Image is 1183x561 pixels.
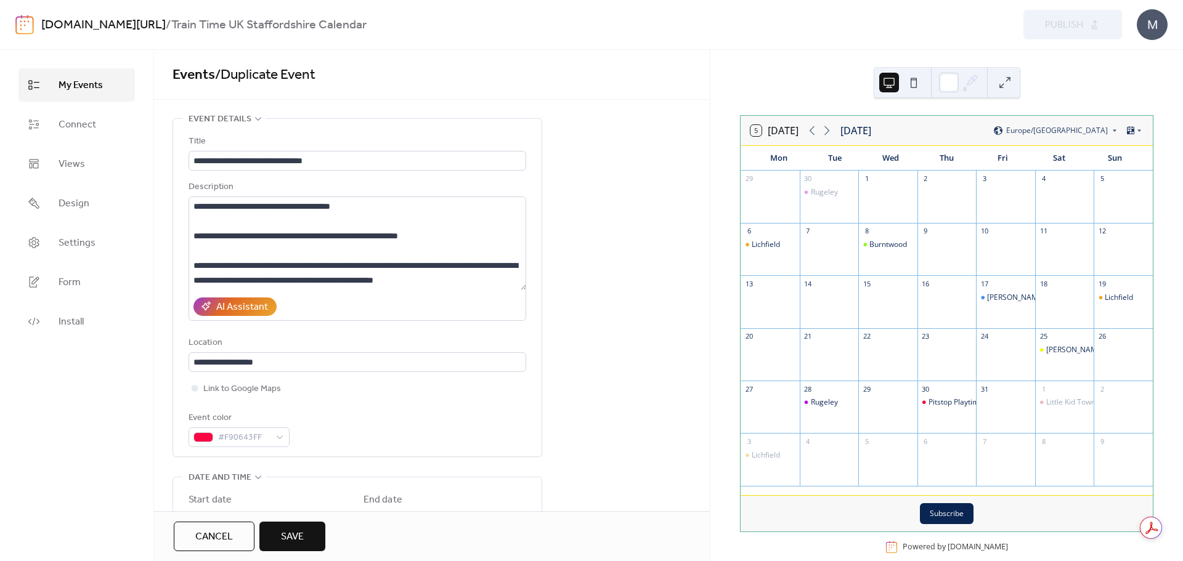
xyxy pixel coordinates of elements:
div: Description [189,180,524,195]
div: 5 [1097,174,1107,184]
div: Location [189,336,524,350]
div: 18 [1039,279,1048,288]
div: 5 [862,437,871,446]
div: 24 [980,332,989,341]
div: 8 [1039,437,1048,446]
div: 8 [862,227,871,236]
span: Form [59,275,81,290]
span: / Duplicate Event [215,62,315,89]
span: Views [59,157,85,172]
div: Lichfield [1105,293,1133,303]
span: Date [189,510,207,525]
div: Lichfield [752,450,780,461]
div: End date [364,493,402,507]
button: Save [259,522,325,551]
div: 4 [1039,174,1048,184]
div: 15 [862,279,871,288]
div: Lichfield [752,240,780,250]
div: [DATE] [840,123,871,138]
div: 29 [862,384,871,394]
div: Rugeley [811,397,838,408]
a: [DOMAIN_NAME][URL] [41,14,166,37]
div: 23 [921,332,930,341]
div: 22 [862,332,871,341]
div: 25 [1039,332,1048,341]
div: 2 [1097,384,1107,394]
div: 28 [803,384,813,394]
div: 21 [803,332,813,341]
div: 2 [921,174,930,184]
div: [PERSON_NAME] [987,293,1045,303]
span: Settings [59,236,96,251]
div: Tue [807,146,863,171]
div: 30 [921,384,930,394]
div: 30 [803,174,813,184]
div: Sun [1087,146,1143,171]
div: Pitstop Playtime & Train Time UK [929,397,1041,408]
b: Train Time UK Staffordshire Calendar [171,14,367,37]
button: Subscribe [920,503,974,524]
div: Sat [1031,146,1087,171]
div: [PERSON_NAME] [1046,345,1104,355]
div: 6 [921,437,930,446]
span: Save [281,530,304,544]
span: My Events [59,78,103,93]
div: Thu [919,146,975,171]
div: Rugeley [800,187,859,198]
div: Fri [975,146,1031,171]
div: Event color [189,411,287,426]
div: Burton [976,293,1035,303]
button: 5[DATE] [746,122,803,139]
div: 7 [803,227,813,236]
span: Install [59,315,84,329]
span: Connect [59,118,96,132]
a: My Events [18,68,135,102]
div: Burntwood [869,240,907,250]
div: Little Kid Town Collab [1046,397,1119,408]
b: / [166,14,171,37]
div: 1 [862,174,871,184]
div: 9 [921,227,930,236]
span: Event details [189,112,251,127]
div: Mon [750,146,807,171]
span: Date [364,510,382,525]
a: Settings [18,226,135,259]
span: Time [452,510,472,525]
div: Pitstop Playtime & Train Time UK [917,397,977,408]
div: Stafford [1035,345,1094,355]
div: Title [189,134,524,149]
div: 14 [803,279,813,288]
div: 31 [980,384,989,394]
div: 20 [744,332,754,341]
div: 17 [980,279,989,288]
a: Form [18,265,135,299]
div: Lichfield [741,240,800,250]
div: 13 [744,279,754,288]
div: 10 [980,227,989,236]
div: Wed [863,146,919,171]
span: Link to Google Maps [203,382,281,397]
span: Date and time [189,470,251,485]
div: 11 [1039,227,1048,236]
span: #F90643FF [218,430,270,445]
div: Rugeley [800,397,859,408]
div: Little Kid Town Collab [1035,397,1094,408]
div: Rugeley [811,187,838,198]
a: Design [18,187,135,220]
div: 19 [1097,279,1107,288]
div: 9 [1097,437,1107,446]
span: Cancel [195,530,233,544]
div: 3 [744,437,754,446]
a: [DOMAIN_NAME] [948,542,1008,552]
div: Lichfield [741,450,800,461]
button: Cancel [174,522,254,551]
div: 26 [1097,332,1107,341]
div: 4 [803,437,813,446]
a: Events [173,62,215,89]
div: 12 [1097,227,1107,236]
div: Start date [189,493,232,507]
a: Connect [18,108,135,141]
div: M [1137,9,1168,40]
div: Lichfield [1094,293,1153,303]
